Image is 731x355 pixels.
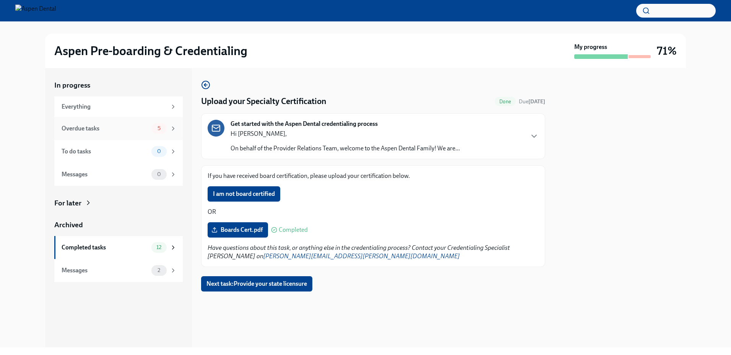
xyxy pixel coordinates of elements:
div: Completed tasks [62,243,148,252]
div: Everything [62,103,167,111]
a: In progress [54,80,183,90]
span: Completed [279,227,308,233]
h2: Aspen Pre-boarding & Credentialing [54,43,247,59]
h3: 71% [657,44,677,58]
strong: My progress [574,43,607,51]
span: 12 [152,244,166,250]
a: Messages0 [54,163,183,186]
span: Boards Cert.pdf [213,226,263,234]
a: For later [54,198,183,208]
a: Completed tasks12 [54,236,183,259]
span: 5 [153,125,165,131]
span: 0 [153,148,166,154]
span: Done [495,99,516,104]
strong: [DATE] [528,98,545,105]
img: Aspen Dental [15,5,56,17]
p: OR [208,208,539,216]
a: Messages2 [54,259,183,282]
div: Messages [62,266,148,275]
p: If you have received board certification, please upload your certification below. [208,172,539,180]
button: I am not board certified [208,186,280,202]
a: Archived [54,220,183,230]
span: 0 [153,171,166,177]
a: Everything [54,96,183,117]
button: Next task:Provide your state licensure [201,276,312,291]
span: Due [519,98,545,105]
span: I am not board certified [213,190,275,198]
div: Messages [62,170,148,179]
a: To do tasks0 [54,140,183,163]
a: [PERSON_NAME][EMAIL_ADDRESS][PERSON_NAME][DOMAIN_NAME] [263,252,460,260]
p: Hi [PERSON_NAME], [231,130,460,138]
div: For later [54,198,81,208]
span: June 15th, 2025 10:00 [519,98,545,105]
p: On behalf of the Provider Relations Team, welcome to the Aspen Dental Family! We are... [231,144,460,153]
label: Boards Cert.pdf [208,222,268,238]
span: Next task : Provide your state licensure [206,280,307,288]
div: Overdue tasks [62,124,148,133]
a: Overdue tasks5 [54,117,183,140]
div: To do tasks [62,147,148,156]
span: 2 [153,267,165,273]
em: Have questions about this task, or anything else in the credentialing process? Contact your Crede... [208,244,510,260]
strong: Get started with the Aspen Dental credentialing process [231,120,378,128]
h4: Upload your Specialty Certification [201,96,327,107]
